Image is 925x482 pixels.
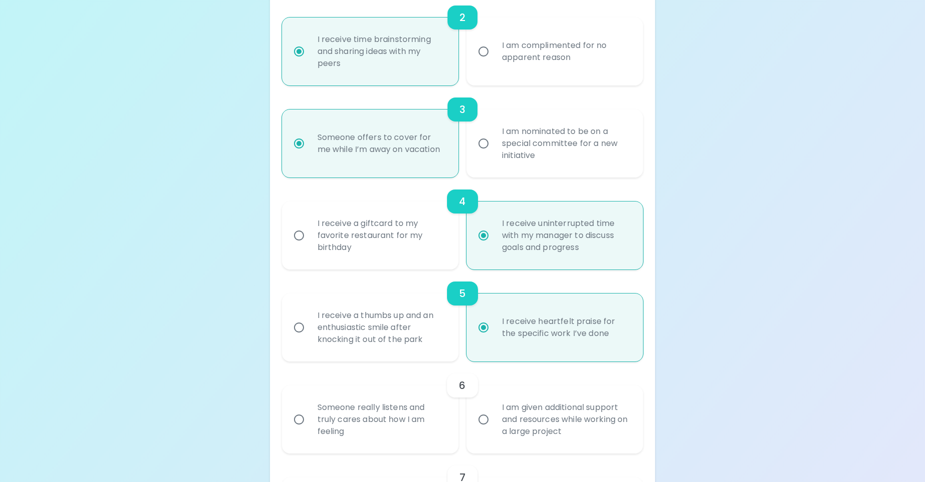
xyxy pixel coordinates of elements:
div: choice-group-check [282,269,643,361]
h6: 5 [459,285,465,301]
div: I receive uninterrupted time with my manager to discuss goals and progress [494,205,637,265]
div: I receive a thumbs up and an enthusiastic smile after knocking it out of the park [309,297,453,357]
div: I am complimented for no apparent reason [494,27,637,75]
div: I am nominated to be on a special committee for a new initiative [494,113,637,173]
div: Someone offers to cover for me while I’m away on vacation [309,119,453,167]
h6: 3 [459,101,465,117]
div: Someone really listens and truly cares about how I am feeling [309,389,453,449]
div: I receive a giftcard to my favorite restaurant for my birthday [309,205,453,265]
h6: 2 [459,9,465,25]
div: choice-group-check [282,177,643,269]
div: I receive heartfelt praise for the specific work I’ve done [494,303,637,351]
div: choice-group-check [282,85,643,177]
h6: 4 [459,193,465,209]
div: choice-group-check [282,361,643,453]
div: I am given additional support and resources while working on a large project [494,389,637,449]
h6: 6 [459,377,465,393]
div: I receive time brainstorming and sharing ideas with my peers [309,21,453,81]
